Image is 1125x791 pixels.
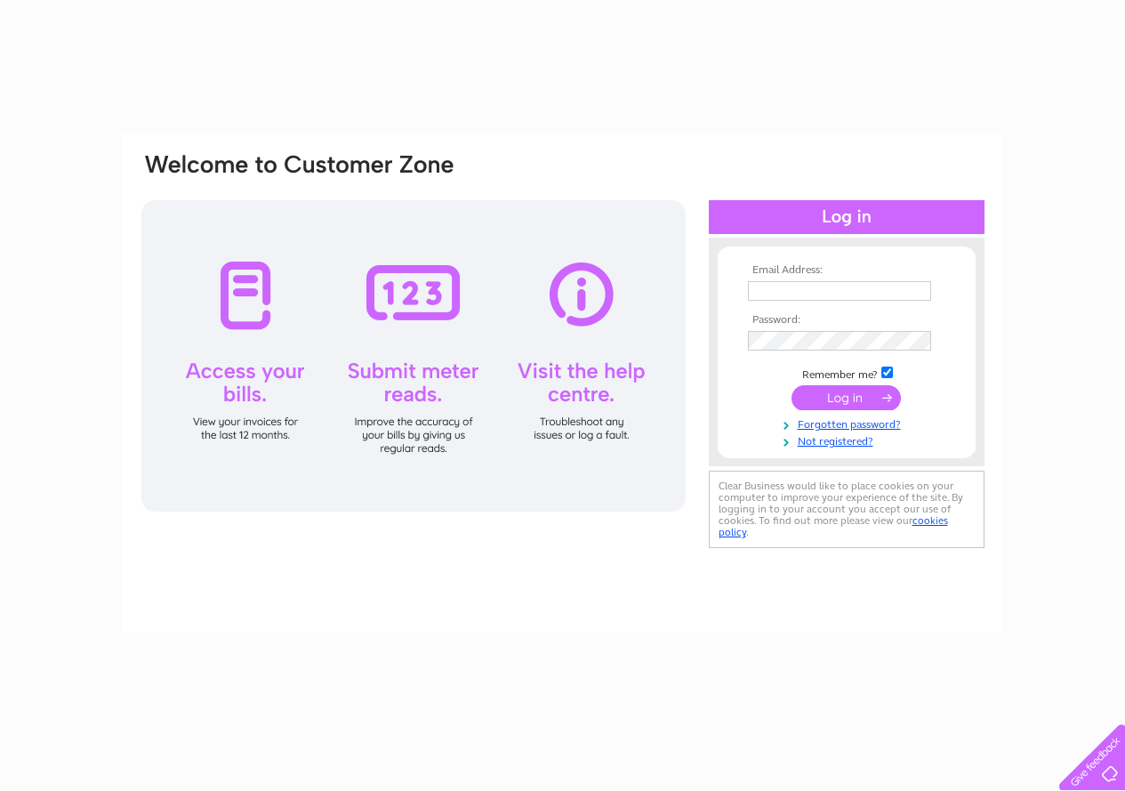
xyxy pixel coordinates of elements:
[748,432,950,448] a: Not registered?
[743,314,950,327] th: Password:
[743,364,950,382] td: Remember me?
[743,264,950,277] th: Email Address:
[748,415,950,432] a: Forgotten password?
[792,385,901,410] input: Submit
[709,471,984,548] div: Clear Business would like to place cookies on your computer to improve your experience of the sit...
[719,514,948,538] a: cookies policy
